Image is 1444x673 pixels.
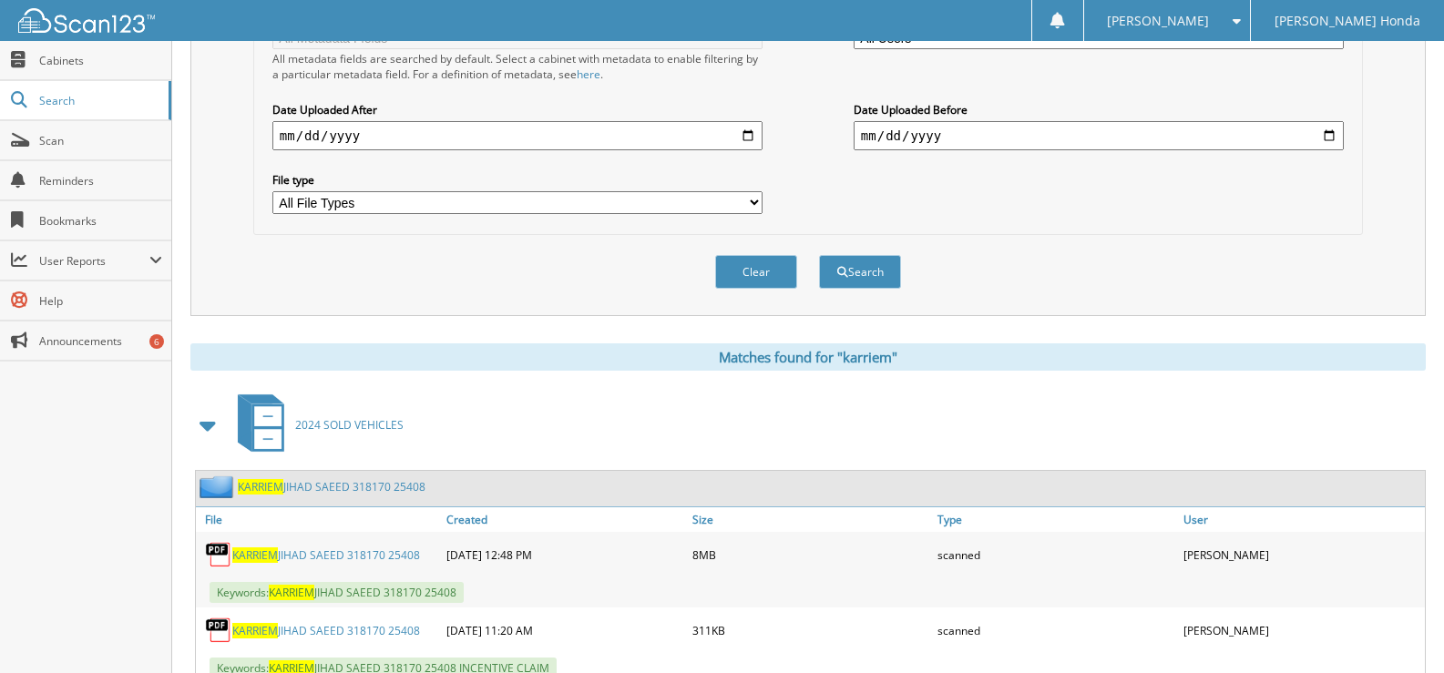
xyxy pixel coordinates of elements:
input: start [272,121,763,150]
div: Matches found for "karriem" [190,343,1426,371]
a: Size [688,507,934,532]
label: Date Uploaded After [272,102,763,117]
img: folder2.png [200,475,238,498]
span: [PERSON_NAME] Honda [1275,15,1420,26]
span: Keywords: JIHAD SAEED 318170 25408 [210,582,464,603]
div: [PERSON_NAME] [1179,536,1425,573]
span: Announcements [39,333,162,349]
iframe: Chat Widget [1353,586,1444,673]
button: Search [819,255,901,289]
input: end [854,121,1344,150]
span: Bookmarks [39,213,162,229]
div: scanned [933,612,1179,648]
span: KARRIEM [232,547,278,563]
div: 6 [149,334,164,349]
span: Reminders [39,173,162,189]
span: Search [39,93,159,108]
a: 2024 SOLD VEHICLES [227,389,404,461]
span: KARRIEM [269,585,314,600]
a: here [577,66,600,82]
span: Cabinets [39,53,162,68]
span: KARRIEM [238,479,283,495]
a: User [1179,507,1425,532]
span: User Reports [39,253,149,269]
a: Type [933,507,1179,532]
span: KARRIEM [232,623,278,638]
div: 8MB [688,536,934,573]
a: KARRIEMJIHAD SAEED 318170 25408 [232,547,420,563]
div: 311KB [688,612,934,648]
button: Clear [715,255,797,289]
div: [PERSON_NAME] [1179,612,1425,648]
a: KARRIEMJIHAD SAEED 318170 25408 [238,479,425,495]
span: [PERSON_NAME] [1107,15,1209,26]
a: Created [442,507,688,532]
img: PDF.png [205,541,232,568]
span: 2024 SOLD VEHICLES [295,417,404,433]
span: Help [39,293,162,309]
div: All metadata fields are searched by default. Select a cabinet with metadata to enable filtering b... [272,51,763,82]
label: Date Uploaded Before [854,102,1344,117]
span: Scan [39,133,162,148]
div: [DATE] 12:48 PM [442,536,688,573]
img: scan123-logo-white.svg [18,8,155,33]
a: File [196,507,442,532]
div: [DATE] 11:20 AM [442,612,688,648]
a: KARRIEMJIHAD SAEED 318170 25408 [232,623,420,638]
div: scanned [933,536,1179,573]
label: File type [272,172,763,188]
img: PDF.png [205,617,232,644]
